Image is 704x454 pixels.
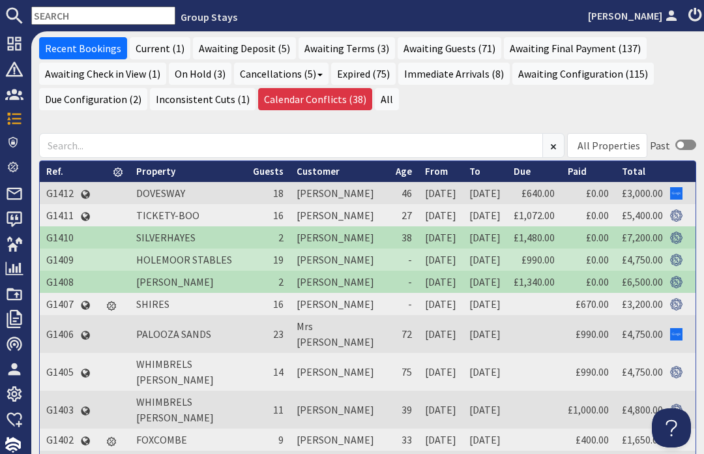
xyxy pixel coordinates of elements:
[278,433,284,446] span: 9
[40,249,80,271] td: G1409
[389,182,418,204] td: 46
[512,63,654,85] a: Awaiting Configuration (115)
[278,275,284,288] span: 2
[299,37,395,59] a: Awaiting Terms (3)
[40,271,80,293] td: G1408
[507,161,561,183] th: Due
[576,365,609,378] a: £990.00
[398,63,510,85] a: Immediate Arrivals (8)
[521,253,555,266] a: £990.00
[389,249,418,271] td: -
[514,231,555,244] a: £1,480.00
[670,276,682,288] img: Referer: Group Stays
[389,226,418,249] td: 38
[586,209,609,222] a: £0.00
[418,293,463,315] td: [DATE]
[136,357,214,386] a: WHIMBRELS [PERSON_NAME]
[622,275,663,288] a: £6,500.00
[568,403,609,416] a: £1,000.00
[297,165,340,177] a: Customer
[273,297,284,310] span: 16
[568,165,587,177] a: Paid
[576,297,609,310] a: £670.00
[40,315,80,353] td: G1406
[586,231,609,244] a: £0.00
[418,391,463,429] td: [DATE]
[273,253,284,266] span: 19
[273,187,284,200] span: 18
[5,437,21,453] img: staytech_i_w-64f4e8e9ee0a9c174fd5317b4b171b261742d2d393467e5bdba4413f4f884c10.svg
[136,327,211,340] a: PALOOZA SANDS
[389,315,418,353] td: 72
[40,353,80,391] td: G1405
[418,182,463,204] td: [DATE]
[670,366,682,378] img: Referer: Group Stays
[40,226,80,249] td: G1410
[136,433,187,446] a: FOXCOMBE
[130,37,190,59] a: Current (1)
[578,138,640,153] div: All Properties
[389,293,418,315] td: -
[588,8,681,23] a: [PERSON_NAME]
[290,204,389,226] td: [PERSON_NAME]
[670,404,682,416] img: Referer: Group Stays
[670,254,682,266] img: Referer: Group Stays
[290,226,389,249] td: [PERSON_NAME]
[463,249,507,271] td: [DATE]
[290,353,389,391] td: [PERSON_NAME]
[290,271,389,293] td: [PERSON_NAME]
[418,429,463,451] td: [DATE]
[136,395,214,424] a: WHIMBRELS [PERSON_NAME]
[463,391,507,429] td: [DATE]
[136,297,169,310] a: SHIRES
[670,232,682,244] img: Referer: Group Stays
[136,275,214,288] a: [PERSON_NAME]
[290,182,389,204] td: [PERSON_NAME]
[463,182,507,204] td: [DATE]
[181,10,237,23] a: Group Stays
[514,209,555,222] a: £1,072.00
[463,271,507,293] td: [DATE]
[290,293,389,315] td: [PERSON_NAME]
[136,165,175,177] a: Property
[389,353,418,391] td: 75
[389,391,418,429] td: 39
[258,88,372,110] a: Calendar Conflicts (38)
[463,293,507,315] td: [DATE]
[463,353,507,391] td: [DATE]
[136,231,196,244] a: SILVERHAYES
[469,165,480,177] a: To
[425,165,448,177] a: From
[389,204,418,226] td: 27
[418,249,463,271] td: [DATE]
[670,298,682,310] img: Referer: Group Stays
[463,429,507,451] td: [DATE]
[396,165,412,177] a: Age
[622,327,663,340] a: £4,750.00
[576,433,609,446] a: £400.00
[234,63,329,85] a: Cancellations (5)
[622,253,663,266] a: £4,750.00
[576,327,609,340] a: £990.00
[521,187,555,200] a: £640.00
[389,429,418,451] td: 33
[40,293,80,315] td: G1407
[273,365,284,378] span: 14
[418,353,463,391] td: [DATE]
[670,187,682,200] img: Referer: Google
[290,315,389,353] td: Mrs [PERSON_NAME]
[398,37,501,59] a: Awaiting Guests (71)
[375,88,399,110] a: All
[622,403,663,416] a: £4,800.00
[622,365,663,378] a: £4,750.00
[290,249,389,271] td: [PERSON_NAME]
[622,297,663,310] a: £3,200.00
[463,204,507,226] td: [DATE]
[418,226,463,249] td: [DATE]
[290,429,389,451] td: [PERSON_NAME]
[650,138,670,153] div: Past
[622,209,663,222] a: £5,400.00
[136,253,232,266] a: HOLEMOOR STABLES
[46,165,63,177] a: Ref.
[31,7,175,25] input: SEARCH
